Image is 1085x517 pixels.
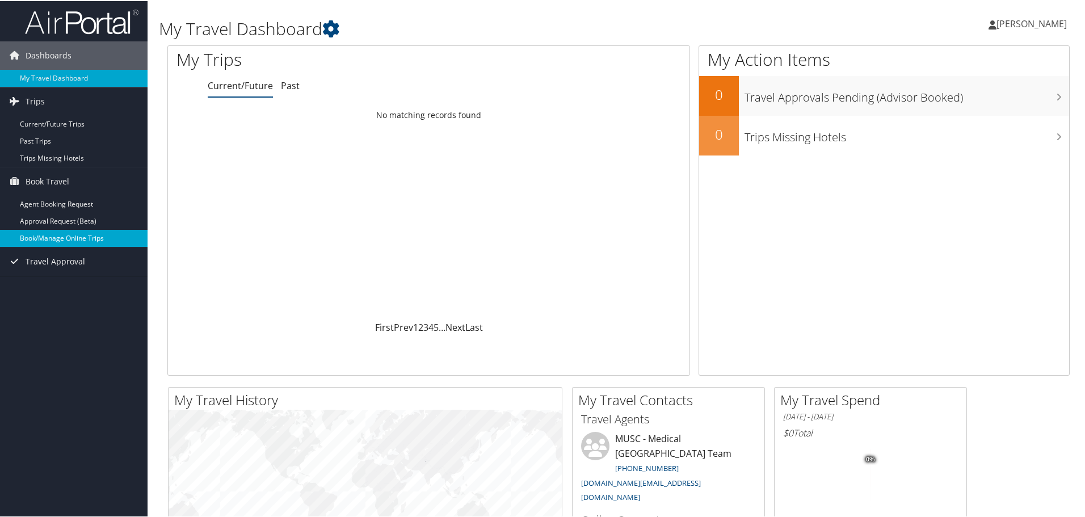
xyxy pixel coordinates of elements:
[176,47,464,70] h1: My Trips
[168,104,689,124] td: No matching records found
[418,320,423,333] a: 2
[434,320,439,333] a: 5
[159,16,772,40] h1: My Travel Dashboard
[578,389,764,409] h2: My Travel Contacts
[281,78,300,91] a: Past
[575,431,762,506] li: MUSC - Medical [GEOGRAPHIC_DATA] Team
[699,124,739,143] h2: 0
[745,83,1069,104] h3: Travel Approvals Pending (Advisor Booked)
[699,84,739,103] h2: 0
[428,320,434,333] a: 4
[394,320,413,333] a: Prev
[780,389,966,409] h2: My Travel Spend
[745,123,1069,144] h3: Trips Missing Hotels
[989,6,1078,40] a: [PERSON_NAME]
[581,410,756,426] h3: Travel Agents
[26,40,72,69] span: Dashboards
[26,166,69,195] span: Book Travel
[445,320,465,333] a: Next
[699,75,1069,115] a: 0Travel Approvals Pending (Advisor Booked)
[699,47,1069,70] h1: My Action Items
[465,320,483,333] a: Last
[615,462,679,472] a: [PHONE_NUMBER]
[699,115,1069,154] a: 0Trips Missing Hotels
[581,477,701,502] a: [DOMAIN_NAME][EMAIL_ADDRESS][DOMAIN_NAME]
[413,320,418,333] a: 1
[783,426,793,438] span: $0
[866,455,875,462] tspan: 0%
[26,86,45,115] span: Trips
[439,320,445,333] span: …
[26,246,85,275] span: Travel Approval
[423,320,428,333] a: 3
[996,16,1067,29] span: [PERSON_NAME]
[174,389,562,409] h2: My Travel History
[25,7,138,34] img: airportal-logo.png
[783,410,958,421] h6: [DATE] - [DATE]
[783,426,958,438] h6: Total
[375,320,394,333] a: First
[208,78,273,91] a: Current/Future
